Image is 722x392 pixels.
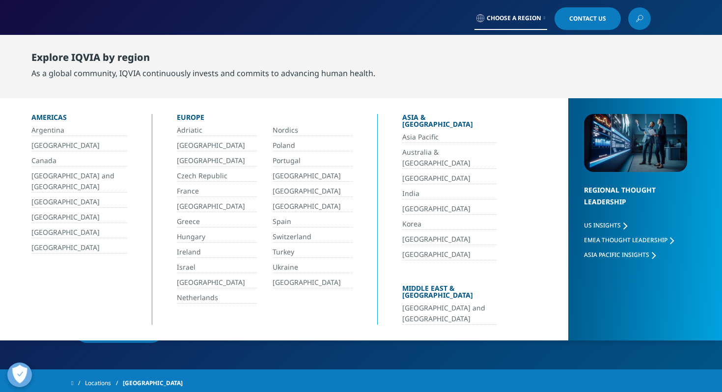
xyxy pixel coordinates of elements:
[85,374,123,392] a: Locations
[402,147,497,169] a: Australia & [GEOGRAPHIC_DATA]
[7,363,32,387] button: Abrir preferências
[31,170,127,193] a: [GEOGRAPHIC_DATA] and [GEOGRAPHIC_DATA]
[177,140,257,151] a: [GEOGRAPHIC_DATA]
[402,114,497,132] div: Asia & [GEOGRAPHIC_DATA]
[31,155,127,167] a: Canada
[177,201,257,212] a: [GEOGRAPHIC_DATA]
[177,114,353,125] div: Europe
[31,125,127,136] a: Argentina
[402,203,497,215] a: [GEOGRAPHIC_DATA]
[177,216,257,227] a: Greece
[273,155,353,167] a: Portugal
[177,170,257,182] a: Czech Republic
[273,186,353,197] a: [GEOGRAPHIC_DATA]
[31,196,127,208] a: [GEOGRAPHIC_DATA]
[273,201,353,212] a: [GEOGRAPHIC_DATA]
[31,114,127,125] div: Americas
[177,155,257,167] a: [GEOGRAPHIC_DATA]
[402,132,497,143] a: Asia Pacific
[555,7,621,30] a: Contact Us
[123,374,183,392] span: [GEOGRAPHIC_DATA]
[273,125,353,136] a: Nordics
[402,234,497,245] a: [GEOGRAPHIC_DATA]
[31,212,127,223] a: [GEOGRAPHIC_DATA]
[402,285,497,303] div: Middle East & [GEOGRAPHIC_DATA]
[402,188,497,199] a: India
[273,277,353,288] a: [GEOGRAPHIC_DATA]
[177,125,257,136] a: Adriatic
[273,247,353,258] a: Turkey
[584,251,656,259] a: Asia Pacific Insights
[273,216,353,227] a: Spain
[584,114,687,172] img: 2093_analyzing-data-using-big-screen-display-and-laptop.png
[584,184,687,220] div: Regional Thought Leadership
[402,173,497,184] a: [GEOGRAPHIC_DATA]
[402,219,497,230] a: Korea
[31,52,375,67] div: Explore IQVIA by region
[31,140,127,151] a: [GEOGRAPHIC_DATA]
[584,251,649,259] span: Asia Pacific Insights
[584,236,667,244] span: EMEA Thought Leadership
[569,16,606,22] span: Contact Us
[273,140,353,151] a: Poland
[487,14,541,22] span: Choose a Region
[402,249,497,260] a: [GEOGRAPHIC_DATA]
[177,231,257,243] a: Hungary
[31,227,127,238] a: [GEOGRAPHIC_DATA]
[273,170,353,182] a: [GEOGRAPHIC_DATA]
[31,67,375,79] div: As a global community, IQVIA continuously invests and commits to advancing human health.
[584,221,627,229] a: US Insights
[177,277,257,288] a: [GEOGRAPHIC_DATA]
[273,231,353,243] a: Switzerland
[273,262,353,273] a: Ukraine
[177,262,257,273] a: Israel
[177,292,257,304] a: Netherlands
[154,34,651,81] nav: Primary
[177,186,257,197] a: France
[584,221,621,229] span: US Insights
[31,242,127,253] a: [GEOGRAPHIC_DATA]
[177,247,257,258] a: Ireland
[402,303,497,325] a: [GEOGRAPHIC_DATA] and [GEOGRAPHIC_DATA]
[584,236,674,244] a: EMEA Thought Leadership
